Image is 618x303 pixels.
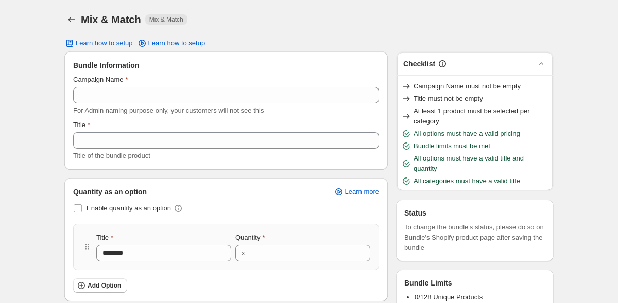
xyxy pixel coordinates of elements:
[73,120,90,130] label: Title
[87,204,171,212] span: Enable quantity as an option
[96,233,113,243] label: Title
[404,208,426,218] h3: Status
[73,75,128,85] label: Campaign Name
[235,233,265,243] label: Quantity
[88,281,121,290] span: Add Option
[404,278,452,288] h3: Bundle Limits
[414,141,490,151] span: Bundle limits must be met
[414,106,548,127] span: At least 1 product must be selected per category
[73,106,264,114] span: For Admin naming purpose only, your customers will not see this
[73,152,150,159] span: Title of the bundle product
[73,278,127,293] button: Add Option
[404,222,545,253] span: To change the bundle's status, please do so on Bundle's Shopify product page after saving the bundle
[148,39,205,47] span: Learn how to setup
[149,15,183,24] span: Mix & Match
[414,176,520,186] span: All categories must have a valid title
[131,36,212,50] a: Learn how to setup
[58,36,139,50] button: Learn how to setup
[414,94,483,104] span: Title must not be empty
[414,81,521,92] span: Campaign Name must not be empty
[64,12,79,27] button: Back
[76,39,133,47] span: Learn how to setup
[414,153,548,174] span: All options must have a valid title and quantity
[73,187,147,197] span: Quantity as an option
[73,60,139,70] span: Bundle Information
[328,185,385,199] a: Learn more
[414,129,520,139] span: All options must have a valid pricing
[81,13,141,26] h1: Mix & Match
[415,293,483,301] span: 0/128 Unique Products
[242,248,245,258] div: x
[345,188,379,196] span: Learn more
[403,59,435,69] h3: Checklist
